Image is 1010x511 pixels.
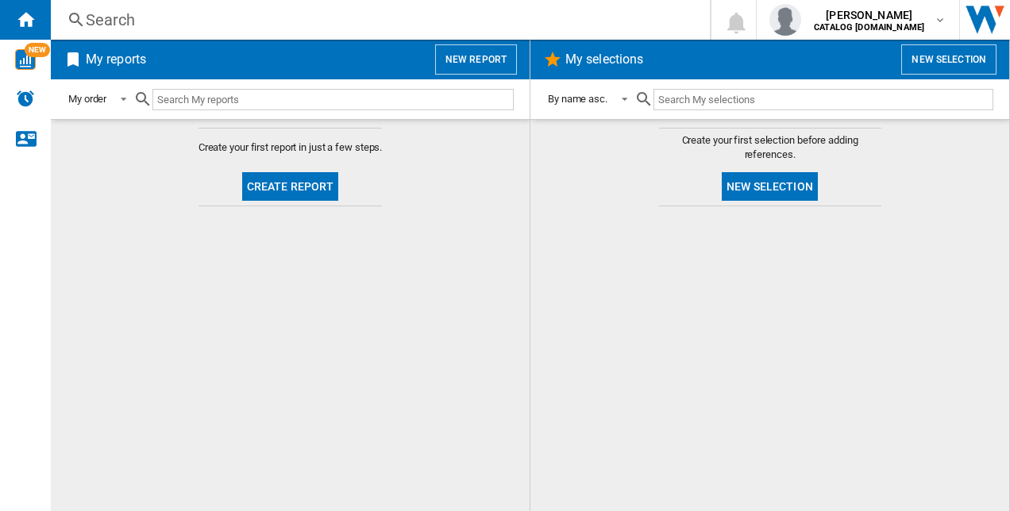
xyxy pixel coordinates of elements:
[769,4,801,36] img: profile.jpg
[86,9,669,31] div: Search
[814,22,924,33] b: CATALOG [DOMAIN_NAME]
[83,44,149,75] h2: My reports
[25,43,50,57] span: NEW
[16,89,35,108] img: alerts-logo.svg
[68,93,106,105] div: My order
[814,7,924,23] span: [PERSON_NAME]
[435,44,517,75] button: New report
[653,89,993,110] input: Search My selections
[562,44,646,75] h2: My selections
[901,44,997,75] button: New selection
[722,172,818,201] button: New selection
[15,49,36,70] img: wise-card.svg
[242,172,339,201] button: Create report
[659,133,881,162] span: Create your first selection before adding references.
[199,140,383,155] span: Create your first report in just a few steps.
[548,93,607,105] div: By name asc.
[152,89,514,110] input: Search My reports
